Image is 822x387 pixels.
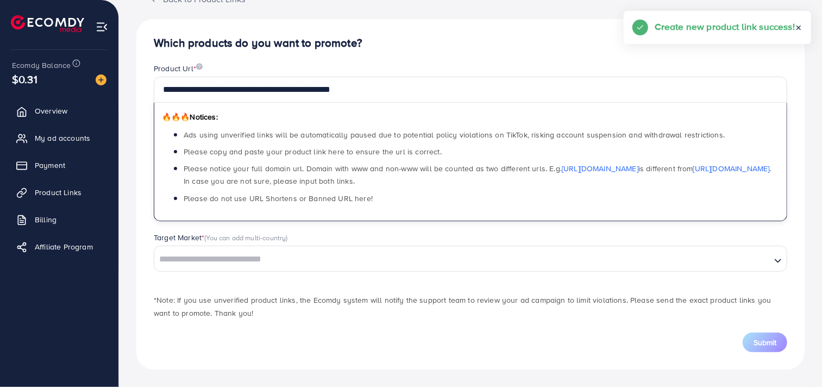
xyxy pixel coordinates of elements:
[35,214,57,225] span: Billing
[184,163,771,186] span: Please notice your full domain url. Domain with www and non-www will be counted as two different ...
[754,337,776,348] span: Submit
[155,251,770,268] input: Search for option
[743,333,787,352] button: Submit
[204,233,287,242] span: (You can add multi-country)
[96,74,106,85] img: image
[8,127,110,149] a: My ad accounts
[196,63,203,70] img: image
[12,71,37,87] span: $0.31
[776,338,814,379] iframe: Chat
[162,111,218,122] span: Notices:
[184,129,725,140] span: Ads using unverified links will be automatically paused due to potential policy violations on Tik...
[562,163,638,174] a: [URL][DOMAIN_NAME]
[154,294,787,320] p: *Note: If you use unverified product links, the Ecomdy system will notify the support team to rev...
[154,232,288,243] label: Target Market
[184,146,442,157] span: Please copy and paste your product link here to ensure the url is correct.
[8,182,110,203] a: Product Links
[8,209,110,230] a: Billing
[693,163,770,174] a: [URL][DOMAIN_NAME]
[11,15,84,32] img: logo
[8,154,110,176] a: Payment
[154,246,787,272] div: Search for option
[184,193,373,204] span: Please do not use URL Shortens or Banned URL here!
[35,241,93,252] span: Affiliate Program
[12,60,71,71] span: Ecomdy Balance
[8,236,110,258] a: Affiliate Program
[35,133,90,143] span: My ad accounts
[154,63,203,74] label: Product Url
[154,36,787,50] h4: Which products do you want to promote?
[35,105,67,116] span: Overview
[96,21,108,33] img: menu
[655,20,795,34] h5: Create new product link success!
[8,100,110,122] a: Overview
[162,111,190,122] span: 🔥🔥🔥
[35,187,81,198] span: Product Links
[35,160,65,171] span: Payment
